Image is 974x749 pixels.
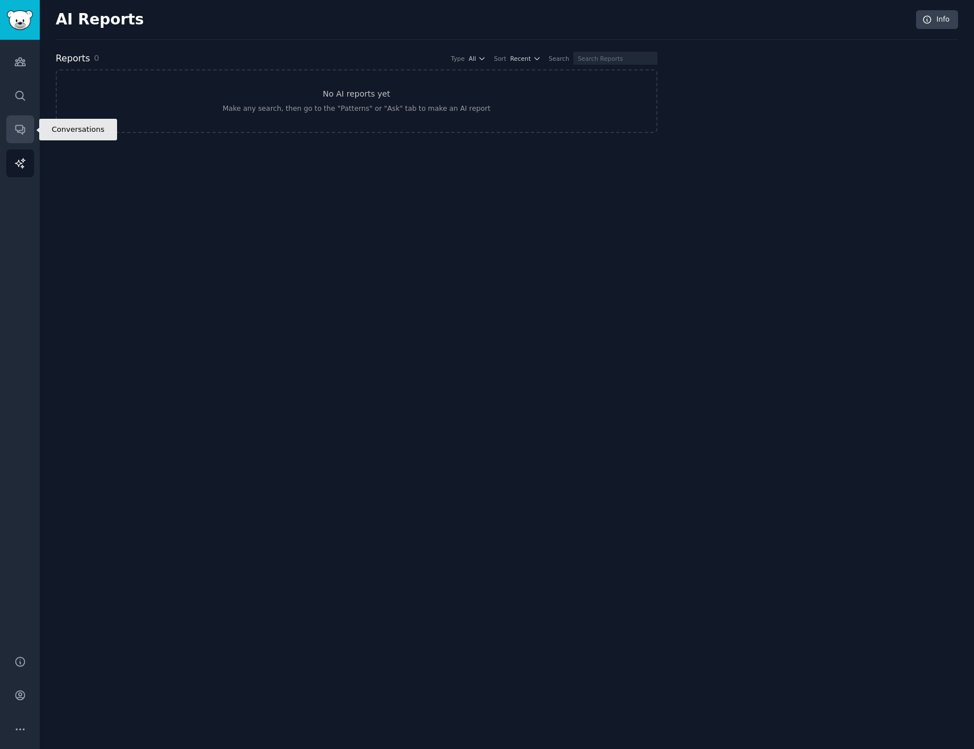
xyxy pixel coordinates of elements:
[510,55,531,63] span: Recent
[549,55,569,63] div: Search
[451,55,465,63] div: Type
[223,104,490,114] div: Make any search, then go to the "Patterns" or "Ask" tab to make an AI report
[573,52,657,65] input: Search Reports
[94,53,99,63] span: 0
[56,11,144,29] h2: AI Reports
[469,55,486,63] button: All
[494,55,506,63] div: Sort
[469,55,476,63] span: All
[56,69,657,133] a: No AI reports yetMake any search, then go to the "Patterns" or "Ask" tab to make an AI report
[916,10,958,30] a: Info
[7,10,33,30] img: GummySearch logo
[510,55,541,63] button: Recent
[323,88,390,100] h3: No AI reports yet
[56,52,90,66] h2: Reports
